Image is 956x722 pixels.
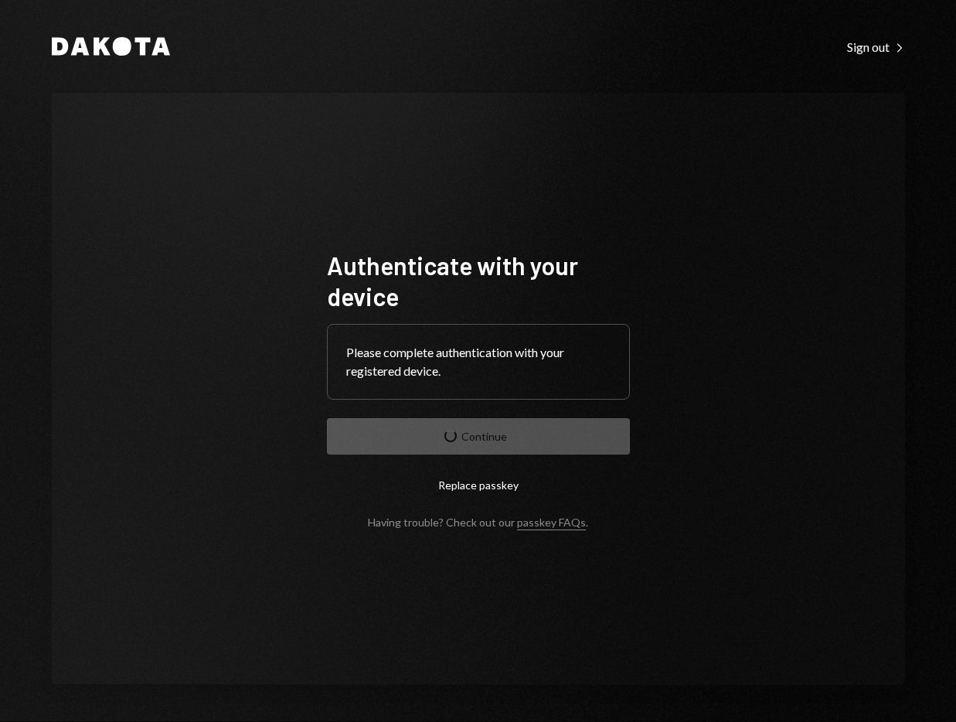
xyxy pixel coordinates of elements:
[847,39,905,55] div: Sign out
[346,343,611,380] div: Please complete authentication with your registered device.
[327,467,630,503] button: Replace passkey
[847,38,905,55] a: Sign out
[517,516,586,530] a: passkey FAQs
[327,250,630,312] h1: Authenticate with your device
[368,516,588,529] div: Having trouble? Check out our .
